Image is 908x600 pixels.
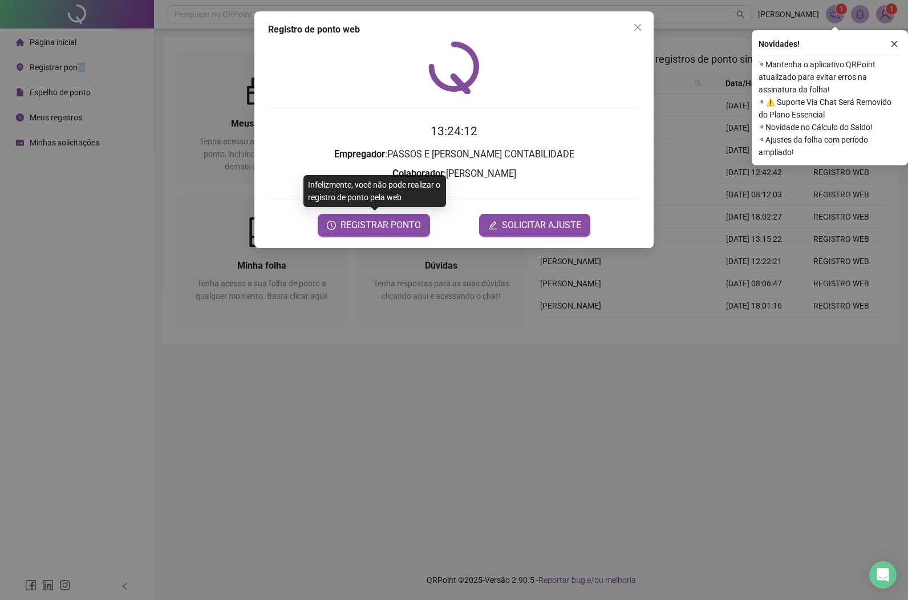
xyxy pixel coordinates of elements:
[431,124,477,138] time: 13:24:12
[759,58,901,96] span: ⚬ Mantenha o aplicativo QRPoint atualizado para evitar erros na assinatura da folha!
[629,18,647,37] button: Close
[428,41,480,94] img: QRPoint
[479,214,590,237] button: editSOLICITAR AJUSTE
[340,218,421,232] span: REGISTRAR PONTO
[334,149,385,160] strong: Empregador
[502,218,581,232] span: SOLICITAR AJUSTE
[327,221,336,230] span: clock-circle
[488,221,497,230] span: edit
[759,38,800,50] span: Novidades !
[268,23,640,37] div: Registro de ponto web
[869,561,897,589] div: Open Intercom Messenger
[759,133,901,159] span: ⚬ Ajustes da folha com período ampliado!
[633,23,642,32] span: close
[759,96,901,121] span: ⚬ ⚠️ Suporte Via Chat Será Removido do Plano Essencial
[268,167,640,181] h3: : [PERSON_NAME]
[268,147,640,162] h3: : PASSOS E [PERSON_NAME] CONTABILIDADE
[318,214,430,237] button: REGISTRAR PONTO
[890,40,898,48] span: close
[303,175,446,207] div: Infelizmente, você não pode realizar o registro de ponto pela web
[759,121,901,133] span: ⚬ Novidade no Cálculo do Saldo!
[392,168,444,179] strong: Colaborador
